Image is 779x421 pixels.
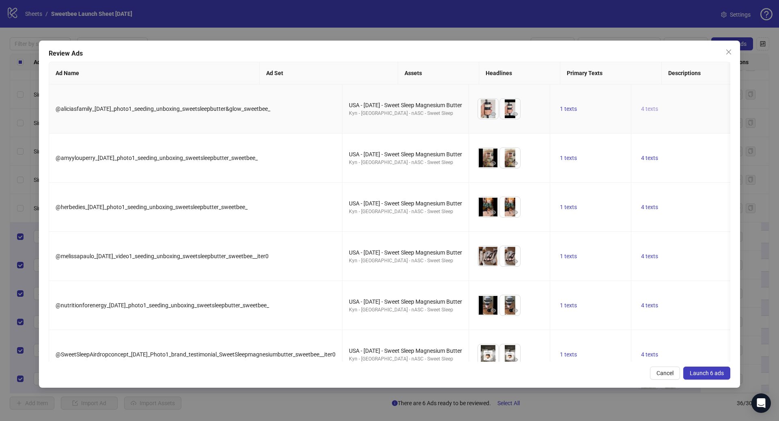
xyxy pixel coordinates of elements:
[56,155,258,161] span: @amyylouperry_[DATE]_photo1_seeding_unboxing_sweetsleepbutter_sweetbee_
[56,106,270,112] span: @aliciasfamily_[DATE]_photo1_seeding_unboxing_sweetsleepbutter&glow_sweetbee_
[641,253,658,259] span: 4 texts
[557,251,580,261] button: 1 texts
[722,45,735,58] button: Close
[478,148,498,168] img: Asset 1
[662,62,763,84] th: Descriptions
[512,209,518,215] span: eye
[500,197,520,217] img: Asset 2
[488,257,498,266] button: Preview
[349,297,462,306] div: USA - [DATE] - Sweet Sleep Magnesium Butter
[560,253,577,259] span: 1 texts
[479,62,560,84] th: Headlines
[557,300,580,310] button: 1 texts
[349,199,462,208] div: USA - [DATE] - Sweet Sleep Magnesium Butter
[557,202,580,212] button: 1 texts
[638,104,661,114] button: 4 texts
[488,355,498,365] button: Preview
[488,207,498,217] button: Preview
[500,148,520,168] img: Asset 2
[500,344,520,365] img: Asset 2
[510,355,520,365] button: Preview
[349,159,462,166] div: Kyn - [GEOGRAPHIC_DATA] - nASC - Sweet Sleep
[641,302,658,309] span: 4 texts
[488,306,498,315] button: Preview
[349,248,462,257] div: USA - [DATE] - Sweet Sleep Magnesium Butter
[690,370,724,376] span: Launch 6 ads
[500,99,520,119] img: Asset 2
[560,204,577,210] span: 1 texts
[638,202,661,212] button: 4 texts
[56,351,336,358] span: @SweetSleepAirdropconcept_[DATE]_Photo1_brand_testimonial_SweetSleepmagnesiumbutter_sweetbee__iter0
[641,351,658,358] span: 4 texts
[478,197,498,217] img: Asset 1
[512,160,518,166] span: eye
[349,306,462,314] div: Kyn - [GEOGRAPHIC_DATA] - nASC - Sweet Sleep
[349,110,462,117] div: Kyn - [GEOGRAPHIC_DATA] - nASC - Sweet Sleep
[512,111,518,117] span: eye
[491,160,496,166] span: eye
[560,62,662,84] th: Primary Texts
[478,344,498,365] img: Asset 1
[398,62,479,84] th: Assets
[557,350,580,359] button: 1 texts
[349,101,462,110] div: USA - [DATE] - Sweet Sleep Magnesium Butter
[560,106,577,112] span: 1 texts
[638,153,661,163] button: 4 texts
[560,351,577,358] span: 1 texts
[491,308,496,313] span: eye
[478,246,498,266] img: Asset 1
[638,251,661,261] button: 4 texts
[641,155,658,161] span: 4 texts
[557,104,580,114] button: 1 texts
[491,111,496,117] span: eye
[560,302,577,309] span: 1 texts
[725,49,732,55] span: close
[491,209,496,215] span: eye
[488,158,498,168] button: Preview
[751,393,771,413] div: Open Intercom Messenger
[638,300,661,310] button: 4 texts
[478,295,498,315] img: Asset 1
[512,308,518,313] span: eye
[478,99,498,119] img: Asset 1
[349,208,462,216] div: Kyn - [GEOGRAPHIC_DATA] - nASC - Sweet Sleep
[56,204,247,210] span: @herbedies_[DATE]_photo1_seeding_unboxing_sweetsleepbutter_sweetbee_
[510,306,520,315] button: Preview
[683,367,730,380] button: Launch 6 ads
[488,109,498,119] button: Preview
[510,207,520,217] button: Preview
[557,153,580,163] button: 1 texts
[510,109,520,119] button: Preview
[510,158,520,168] button: Preview
[349,150,462,159] div: USA - [DATE] - Sweet Sleep Magnesium Butter
[260,62,398,84] th: Ad Set
[349,355,462,363] div: Kyn - [GEOGRAPHIC_DATA] - nASC - Sweet Sleep
[650,367,680,380] button: Cancel
[491,259,496,264] span: eye
[638,350,661,359] button: 4 texts
[560,155,577,161] span: 1 texts
[500,246,520,266] img: Asset 2
[56,302,269,309] span: @nutritionforenergy_[DATE]_photo1_seeding_unboxing_sweetsleepbutter_sweetbee_
[349,346,462,355] div: USA - [DATE] - Sweet Sleep Magnesium Butter
[49,62,260,84] th: Ad Name
[641,106,658,112] span: 4 texts
[349,257,462,265] div: Kyn - [GEOGRAPHIC_DATA] - nASC - Sweet Sleep
[510,257,520,266] button: Preview
[512,259,518,264] span: eye
[491,357,496,363] span: eye
[49,49,730,58] div: Review Ads
[500,295,520,315] img: Asset 2
[56,253,269,259] span: @melissapaulo_[DATE]_video1_seeding_unboxing_sweetsleepbutter_sweetbee__iter0
[641,204,658,210] span: 4 texts
[512,357,518,363] span: eye
[656,370,674,376] span: Cancel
